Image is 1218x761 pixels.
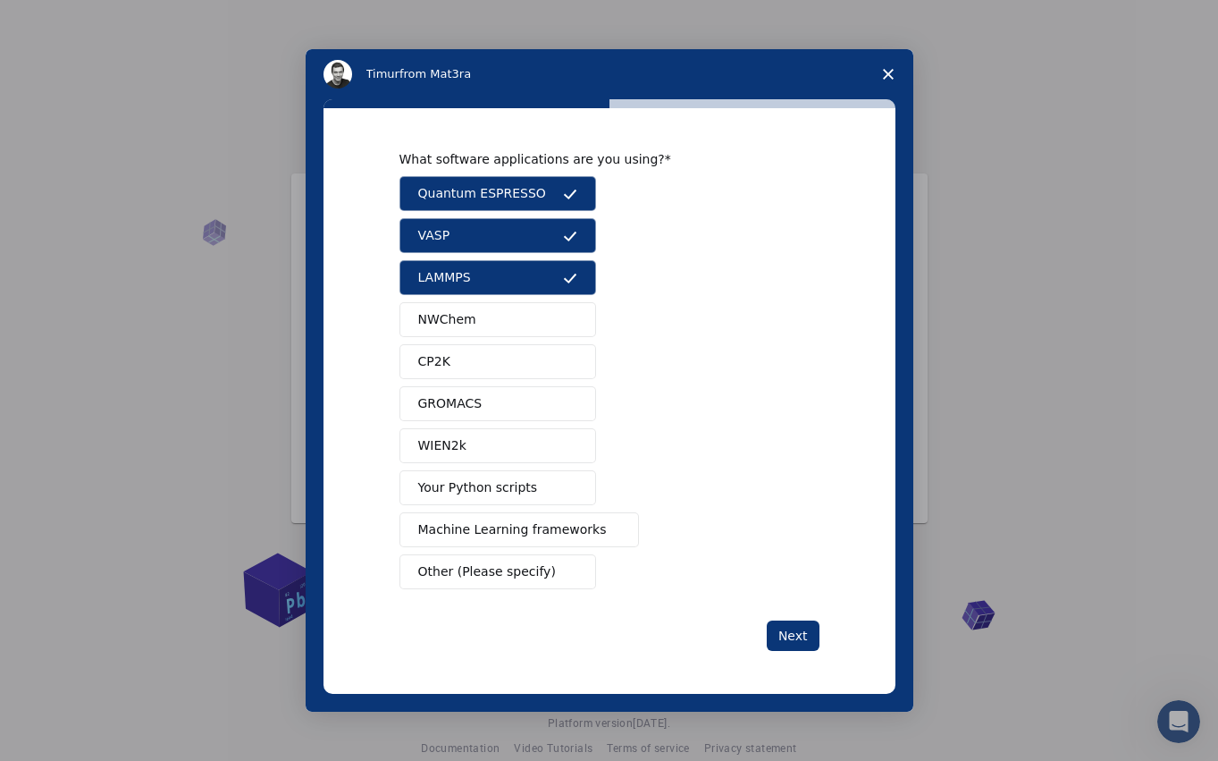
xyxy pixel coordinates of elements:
[418,184,546,203] span: Quantum ESPRESSO
[323,60,352,89] img: Profile image for Timur
[418,478,538,497] span: Your Python scripts
[418,436,466,455] span: WIEN2k
[863,49,913,99] span: Close survey
[366,67,399,80] span: Timur
[399,176,596,211] button: Quantum ESPRESSO
[418,352,450,371] span: CP2K
[399,386,596,421] button: GROMACS
[399,470,596,505] button: Your Python scripts
[418,268,471,287] span: LAMMPS
[399,428,596,463] button: WIEN2k
[418,310,476,329] span: NWChem
[399,512,640,547] button: Machine Learning frameworks
[418,394,483,413] span: GROMACS
[418,562,556,581] span: Other (Please specify)
[399,67,471,80] span: from Mat3ra
[399,344,596,379] button: CP2K
[418,520,607,539] span: Machine Learning frameworks
[767,621,819,651] button: Next
[399,302,596,337] button: NWChem
[399,151,793,167] div: What software applications are you using?
[399,218,596,253] button: VASP
[399,554,596,589] button: Other (Please specify)
[418,226,450,245] span: VASP
[399,260,596,295] button: LAMMPS
[38,13,102,29] span: Support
